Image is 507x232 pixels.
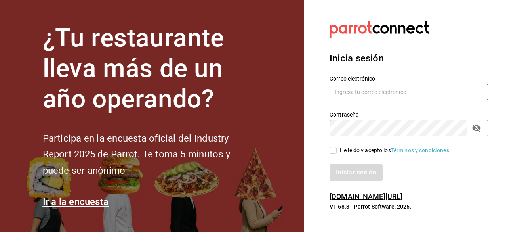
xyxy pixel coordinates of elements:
label: Correo electrónico [330,76,488,81]
div: He leído y acepto los [340,146,451,155]
input: Ingresa tu correo electrónico [330,84,488,100]
a: Términos y condiciones. [391,147,451,153]
h1: ¿Tu restaurante lleva más de un año operando? [43,23,257,114]
button: passwordField [470,121,483,135]
h2: Participa en la encuesta oficial del Industry Report 2025 de Parrot. Te toma 5 minutos y puede se... [43,130,257,179]
p: V1.68.3 - Parrot Software, 2025. [330,203,488,211]
a: [DOMAIN_NAME][URL] [330,192,402,201]
label: Contraseña [330,112,488,117]
h3: Inicia sesión [330,51,488,65]
a: Ir a la encuesta [43,196,109,207]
